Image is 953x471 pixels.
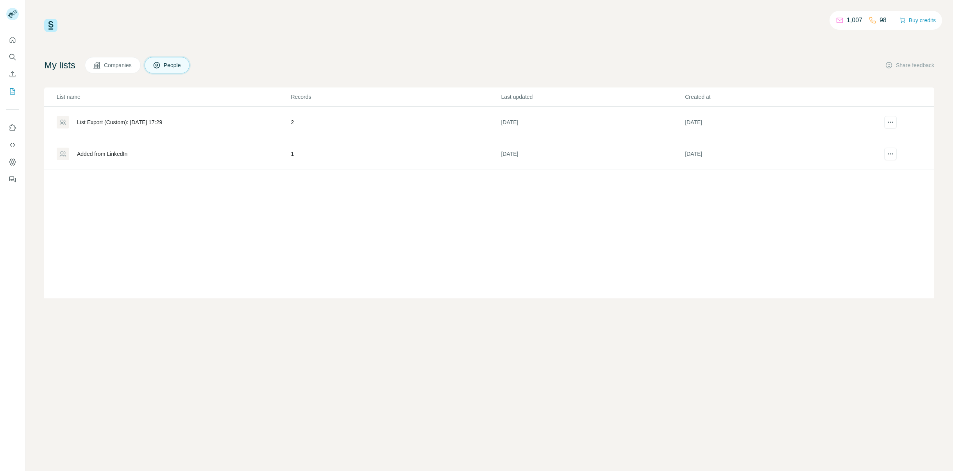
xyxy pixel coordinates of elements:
button: Feedback [6,172,19,186]
p: 1,007 [847,16,862,25]
td: 1 [290,138,501,170]
button: Use Surfe API [6,138,19,152]
td: [DATE] [685,107,869,138]
button: Quick start [6,33,19,47]
button: Enrich CSV [6,67,19,81]
p: Last updated [501,93,684,101]
button: Use Surfe on LinkedIn [6,121,19,135]
p: Records [291,93,500,101]
button: actions [884,116,897,128]
button: Buy credits [899,15,936,26]
button: actions [884,148,897,160]
button: My lists [6,84,19,98]
p: 98 [880,16,887,25]
img: Surfe Logo [44,19,57,32]
span: Companies [104,61,132,69]
td: 2 [290,107,501,138]
td: [DATE] [685,138,869,170]
td: [DATE] [501,138,685,170]
td: [DATE] [501,107,685,138]
span: People [164,61,182,69]
p: Created at [685,93,868,101]
button: Dashboard [6,155,19,169]
div: List Export (Custom): [DATE] 17:29 [77,118,162,126]
h4: My lists [44,59,75,71]
div: Added from LinkedIn [77,150,127,158]
button: Share feedback [885,61,934,69]
p: List name [57,93,290,101]
button: Search [6,50,19,64]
